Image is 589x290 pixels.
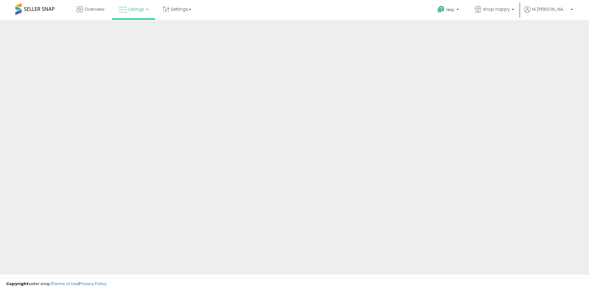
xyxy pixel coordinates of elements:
[532,6,569,12] span: Hi [PERSON_NAME]
[128,6,144,12] span: Listings
[524,6,573,20] a: Hi [PERSON_NAME]
[433,1,465,20] a: Help
[446,7,455,12] span: Help
[437,6,445,13] i: Get Help
[483,6,510,12] span: shop happy
[84,6,104,12] span: Overview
